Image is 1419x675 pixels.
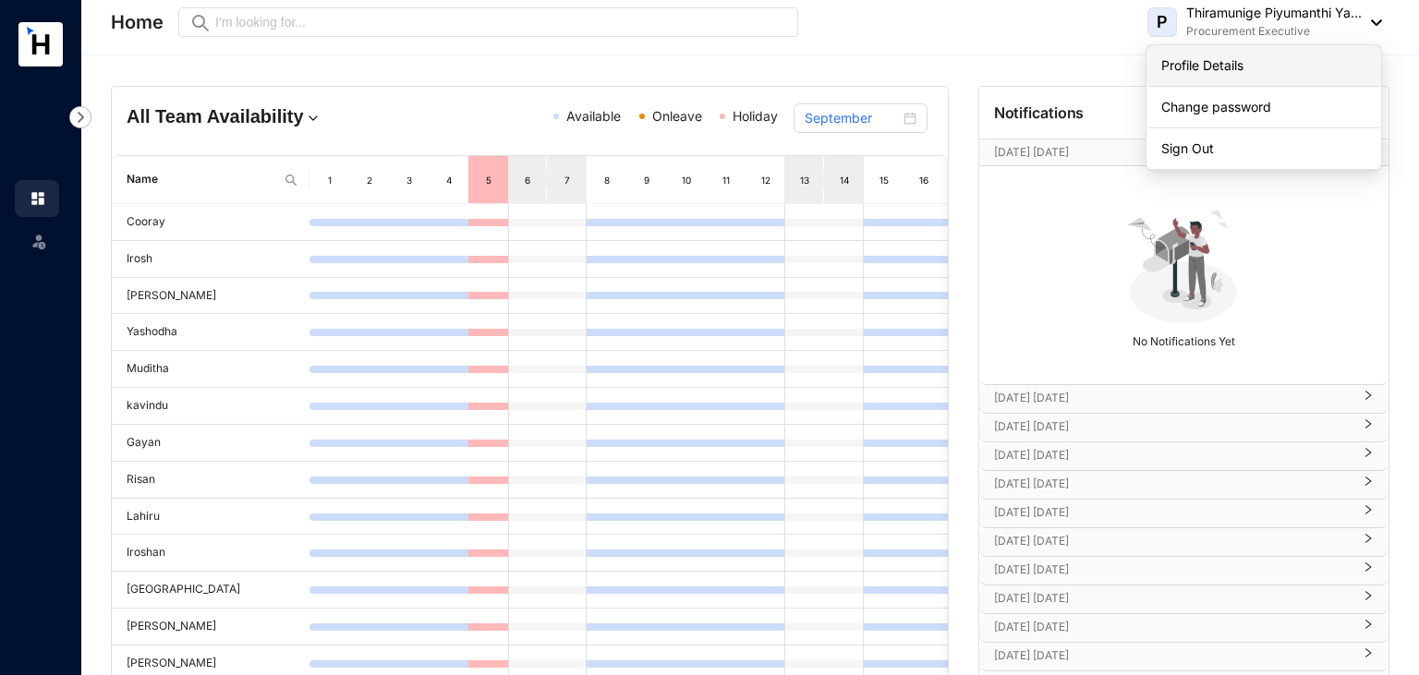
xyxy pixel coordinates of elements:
span: right [1363,512,1374,515]
div: 2 [362,171,378,189]
span: Name [127,171,276,188]
span: right [1363,426,1374,429]
div: 14 [837,171,853,189]
td: Cooray [112,204,309,241]
td: Gayan [112,425,309,462]
img: no-notification-yet.99f61bb71409b19b567a5111f7a484a1.svg [1120,199,1247,327]
td: Risan [112,462,309,499]
span: right [1363,655,1374,658]
div: 5 [480,171,496,189]
p: [DATE] [DATE] [994,475,1352,493]
div: 1 [322,171,338,189]
p: [DATE] [DATE] [994,560,1352,579]
div: [DATE] [DATE] [979,442,1389,470]
td: Irosh [112,241,309,278]
img: leave-unselected.2934df6273408c3f84d9.svg [30,232,48,250]
div: 9 [639,171,655,189]
td: [PERSON_NAME] [112,278,309,315]
p: Thiramunige Piyumanthi Ya... [1186,4,1362,22]
div: [DATE] [DATE] [979,471,1389,499]
span: P [1157,14,1168,30]
span: right [1363,397,1374,401]
td: Iroshan [112,535,309,572]
img: search.8ce656024d3affaeffe32e5b30621cb7.svg [284,173,298,187]
span: right [1363,454,1374,458]
td: kavindu [112,388,309,425]
p: [DATE] [DATE] [994,618,1352,636]
p: No Notifications Yet [985,327,1383,351]
p: [DATE] [DATE] [994,503,1352,522]
li: Home [15,180,59,217]
p: [DATE] [DATE] [994,446,1352,464]
h4: All Team Availability [127,103,394,129]
div: [DATE] [DATE] [979,614,1389,642]
p: Home [111,9,164,35]
input: I’m looking for... [215,12,787,32]
td: [GEOGRAPHIC_DATA] [112,572,309,609]
td: Lahiru [112,499,309,536]
div: 4 [442,171,457,189]
div: [DATE] [DATE] [979,385,1389,413]
span: Available [566,108,621,124]
div: 13 [797,171,812,189]
img: nav-icon-right.af6afadce00d159da59955279c43614e.svg [69,106,91,128]
td: [PERSON_NAME] [112,609,309,645]
p: [DATE] [DATE] [994,532,1352,550]
div: 10 [679,171,695,189]
p: Procurement Executive [1186,22,1362,41]
div: [DATE] [DATE] [979,643,1389,670]
div: 11 [719,171,734,189]
img: home.c6720e0a13eba0172344.svg [30,190,46,207]
div: [DATE] [DATE] [979,557,1389,585]
div: [DATE] [DATE] [979,585,1389,613]
div: 7 [560,171,576,189]
p: [DATE] [DATE] [994,417,1352,436]
span: Onleave [652,108,702,124]
div: 16 [916,171,932,189]
span: right [1363,569,1374,573]
p: [DATE] [DATE] [994,143,1338,162]
div: 3 [402,171,418,189]
td: Yashodha [112,314,309,351]
span: Holiday [733,108,778,124]
span: right [1363,597,1374,601]
span: right [1363,626,1374,630]
img: dropdown-black.8e83cc76930a90b1a4fdb6d089b7bf3a.svg [1362,19,1382,26]
p: [DATE] [DATE] [994,646,1352,665]
span: right [1363,483,1374,487]
div: [DATE] [DATE] [979,528,1389,556]
img: dropdown.780994ddfa97fca24b89f58b1de131fa.svg [304,109,322,127]
p: Notifications [994,102,1085,124]
td: Muditha [112,351,309,388]
p: [DATE] [DATE] [994,589,1352,608]
div: [DATE] [DATE] [979,500,1389,527]
div: [DATE] [DATE] [979,414,1389,441]
p: [DATE] [DATE] [994,389,1352,407]
input: Select month [805,108,900,128]
div: 15 [877,171,892,189]
span: right [1363,540,1374,544]
div: [DATE] [DATE][DATE] [979,139,1389,165]
div: 12 [758,171,773,189]
div: 6 [520,171,535,189]
div: 8 [600,171,615,189]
